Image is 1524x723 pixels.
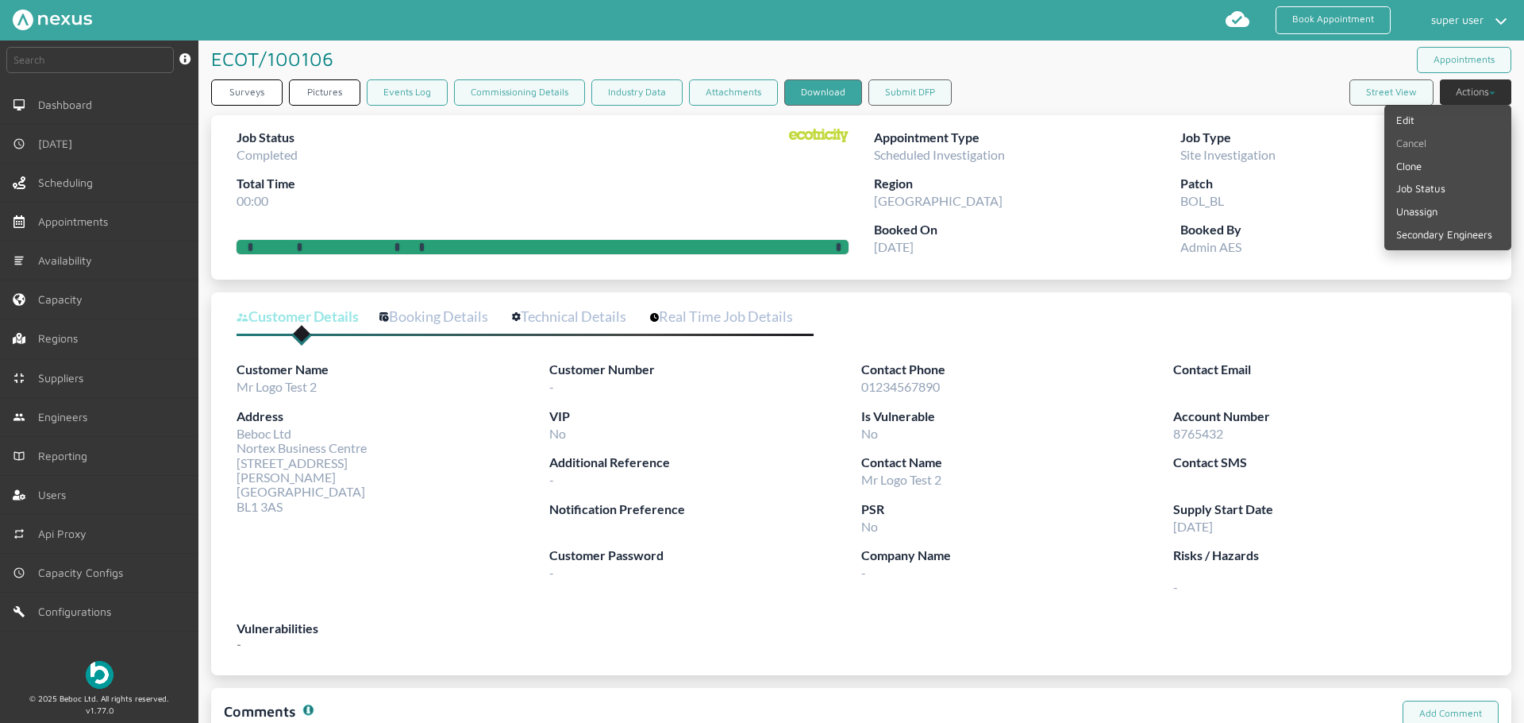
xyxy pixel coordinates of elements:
label: Booked On [874,220,1180,240]
img: md-contract.svg [13,372,25,385]
a: Book Appointment [1276,6,1391,34]
h1: Comments [224,701,296,722]
span: - [549,379,554,394]
a: Attachments [689,79,778,106]
a: Clone [1384,155,1511,178]
a: Cancel [1384,132,1511,155]
span: 8765432 [1173,426,1223,441]
label: Job Status [237,128,298,148]
span: Users [38,489,72,501]
label: Booked By [1180,220,1487,240]
label: Supply Start Date [1173,500,1485,520]
a: Appointments [1417,47,1511,73]
label: Customer Number [549,360,861,380]
a: Customer Details [237,305,376,328]
img: md-list.svg [13,254,25,267]
a: Industry Data [591,79,683,106]
span: Completed [237,147,298,162]
label: Contact Name [861,453,1173,473]
img: md-time.svg [13,566,25,579]
label: PSR [861,500,1173,520]
img: md-repeat.svg [13,528,25,540]
label: Notification Preference [549,500,861,520]
label: VIP [549,407,861,427]
a: Secondary Engineers [1384,223,1511,246]
span: 01234567890 [861,379,940,394]
span: No [861,519,878,534]
label: Region [874,174,1180,194]
a: Pictures [289,79,360,106]
span: Configurations [38,605,117,618]
img: Supplier Logo [788,128,849,143]
span: No [549,426,566,441]
span: Availability [38,254,98,267]
label: Address [237,407,549,427]
label: Contact SMS [1173,453,1485,473]
span: Admin AES [1180,239,1241,254]
span: Scheduled Investigation [874,147,1005,162]
span: Mr Logo Test 2 [861,472,941,487]
span: Site Investigation [1180,147,1276,162]
label: Appointment Type [874,128,1180,148]
span: Regions [38,332,84,345]
img: appointments-left-menu.svg [13,215,25,228]
span: Capacity Configs [38,566,129,579]
span: Appointments [38,215,114,228]
label: Total Time [237,174,298,194]
span: Beboc Ltd Nortex Business Centre [STREET_ADDRESS] [PERSON_NAME] [GEOGRAPHIC_DATA] BL1 3AS [237,426,367,514]
img: md-desktop.svg [13,99,25,111]
label: Contact Email [1173,360,1485,380]
img: regions.left-menu.svg [13,332,25,345]
a: Booking Details [379,305,506,328]
span: Engineers [38,411,94,423]
input: Search by: Ref, PostCode, MPAN, MPRN, Account, Customer [6,47,174,73]
button: Street View [1349,79,1434,106]
label: Additional Reference [549,453,861,473]
label: Contact Phone [861,360,1173,380]
a: Edit [1384,109,1511,132]
img: Beboc Logo [86,661,114,689]
span: [DATE] [874,239,914,254]
img: scheduling-left-menu.svg [13,176,25,189]
label: Is Vulnerable [861,407,1173,427]
img: md-build.svg [13,605,25,618]
span: Suppliers [38,372,90,385]
img: user-left-menu.svg [13,489,25,501]
img: md-book.svg [13,450,25,462]
span: - [549,565,554,580]
img: Nexus [13,10,92,30]
img: capacity-left-menu.svg [13,293,25,306]
a: Commissioning Details [454,79,585,106]
a: Technical Details [512,305,644,328]
span: Api Proxy [38,528,93,540]
span: - [861,565,866,580]
span: - [549,472,554,487]
div: - [237,619,1486,663]
span: 00:00 [237,193,268,208]
h1: ECOT/100106 ️️️ [211,41,339,77]
a: Events Log [367,79,448,106]
img: md-people.svg [13,411,25,423]
label: Company Name [861,546,1173,566]
label: Vulnerabilities [237,619,1486,639]
span: Capacity [38,293,89,306]
span: [GEOGRAPHIC_DATA] [874,193,1003,208]
a: Job Status [1384,177,1511,200]
span: Scheduling [38,176,99,189]
span: Dashboard [38,99,98,111]
img: md-time.svg [13,137,25,150]
a: Surveys [211,79,283,106]
label: Job Type [1180,128,1487,148]
span: No [861,426,878,441]
button: Submit DFP [868,79,952,106]
img: md-cloud-done.svg [1225,6,1250,32]
span: [DATE] [38,137,79,150]
label: Account Number [1173,407,1485,427]
label: Risks / Hazards [1173,546,1485,566]
label: Patch [1180,174,1487,194]
span: - [1173,566,1485,594]
span: [DATE] [1173,519,1213,534]
span: Reporting [38,450,94,462]
label: Customer Name [237,360,549,380]
span: Mr Logo Test 2 [237,379,317,394]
